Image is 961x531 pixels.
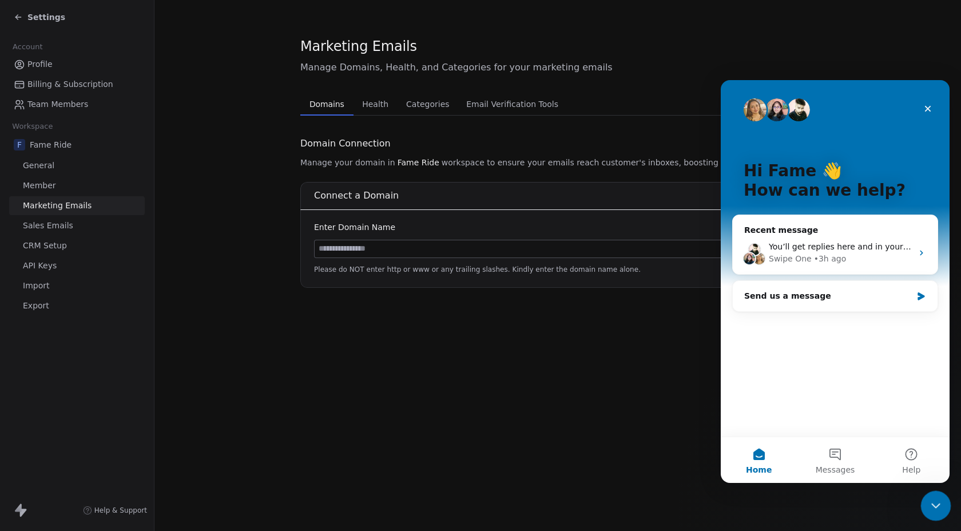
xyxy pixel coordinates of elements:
[9,276,145,295] a: Import
[27,78,113,90] span: Billing & Subscription
[721,80,950,483] iframe: Intercom live chat
[23,240,67,252] span: CRM Setup
[300,137,391,150] span: Domain Connection
[94,506,147,515] span: Help & Support
[358,96,393,112] span: Health
[48,162,486,171] span: You’ll get replies here and in your email: ✉️ [EMAIL_ADDRESS][DOMAIN_NAME] Our usual reply time 🕒...
[402,96,454,112] span: Categories
[9,256,145,275] a: API Keys
[23,220,73,232] span: Sales Emails
[181,386,200,394] span: Help
[23,280,49,292] span: Import
[27,58,53,70] span: Profile
[95,386,134,394] span: Messages
[83,506,147,515] a: Help & Support
[23,210,191,222] div: Send us a message
[9,236,145,255] a: CRM Setup
[153,357,229,403] button: Help
[23,200,92,212] span: Marketing Emails
[9,296,145,315] a: Export
[27,11,65,23] span: Settings
[197,18,217,39] div: Close
[398,157,439,168] span: Fame Ride
[300,157,395,168] span: Manage your domain in
[442,157,599,168] span: workspace to ensure your emails reach
[30,139,72,150] span: Fame Ride
[921,491,951,521] iframe: Intercom live chat
[9,75,145,94] a: Billing & Subscription
[300,61,815,74] span: Manage Domains, Health, and Categories for your marketing emails
[462,96,563,112] span: Email Verification Tools
[93,173,126,185] div: • 3h ago
[9,196,145,215] a: Marketing Emails
[9,55,145,74] a: Profile
[14,11,65,23] a: Settings
[25,386,51,394] span: Home
[305,96,349,112] span: Domains
[7,118,58,135] span: Workspace
[27,98,88,110] span: Team Members
[314,265,801,274] span: Please do NOT enter http or www or any trailing slashes. Kindly enter the domain name alone.
[9,95,145,114] a: Team Members
[14,139,25,150] span: F
[9,216,145,235] a: Sales Emails
[23,180,56,192] span: Member
[9,176,145,195] a: Member
[314,221,801,233] div: Enter Domain Name
[9,156,145,175] a: General
[7,38,47,56] span: Account
[23,260,57,272] span: API Keys
[48,173,91,185] div: Swipe One
[11,200,217,232] div: Send us a message
[76,357,152,403] button: Messages
[23,160,54,172] span: General
[23,300,49,312] span: Export
[601,157,772,168] span: customer's inboxes, boosting engagement
[314,190,399,201] span: Connect a Domain
[300,38,417,55] span: Marketing Emails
